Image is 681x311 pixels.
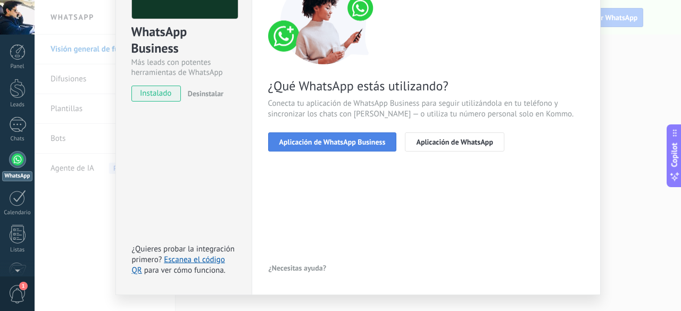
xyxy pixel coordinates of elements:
a: Escanea el código QR [132,255,225,275]
button: Aplicación de WhatsApp [405,132,504,152]
button: ¿Necesitas ayuda? [268,260,327,276]
div: WhatsApp Business [131,23,236,57]
span: Copilot [669,142,680,167]
div: Leads [2,102,33,108]
span: para ver cómo funciona. [144,265,226,275]
button: Aplicación de WhatsApp Business [268,132,397,152]
span: instalado [132,86,180,102]
span: 1 [19,282,28,290]
div: WhatsApp [2,171,32,181]
span: ¿Necesitas ayuda? [269,264,327,272]
span: Aplicación de WhatsApp [416,138,493,146]
button: Desinstalar [184,86,223,102]
span: Aplicación de WhatsApp Business [279,138,386,146]
span: Conecta tu aplicación de WhatsApp Business para seguir utilizándola en tu teléfono y sincronizar ... [268,98,584,120]
span: ¿Qué WhatsApp estás utilizando? [268,78,584,94]
div: Listas [2,247,33,254]
div: Panel [2,63,33,70]
span: ¿Quieres probar la integración primero? [132,244,235,265]
div: Más leads con potentes herramientas de WhatsApp [131,57,236,78]
span: Desinstalar [188,89,223,98]
div: Calendario [2,209,33,216]
div: Chats [2,136,33,142]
